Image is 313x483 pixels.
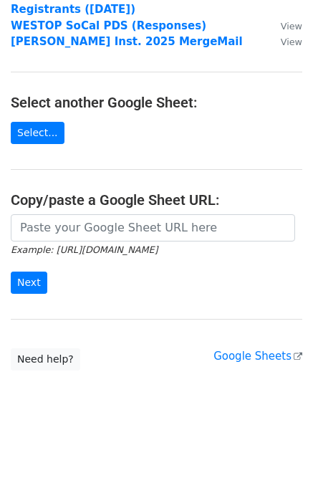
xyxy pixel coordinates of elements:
a: Need help? [11,348,80,370]
a: View [266,19,302,32]
a: WESTOP SoCal PDS (Responses) [11,19,206,32]
input: Paste your Google Sheet URL here [11,214,295,241]
input: Next [11,272,47,294]
a: View [266,35,302,48]
a: Select... [11,122,64,144]
h4: Copy/paste a Google Sheet URL: [11,191,302,209]
a: [PERSON_NAME] Inst. 2025 MergeMail [11,35,243,48]
iframe: Chat Widget [241,414,313,483]
small: View [281,37,302,47]
small: Example: [URL][DOMAIN_NAME] [11,244,158,255]
small: View [281,21,302,32]
h4: Select another Google Sheet: [11,94,302,111]
a: Google Sheets [213,350,302,363]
